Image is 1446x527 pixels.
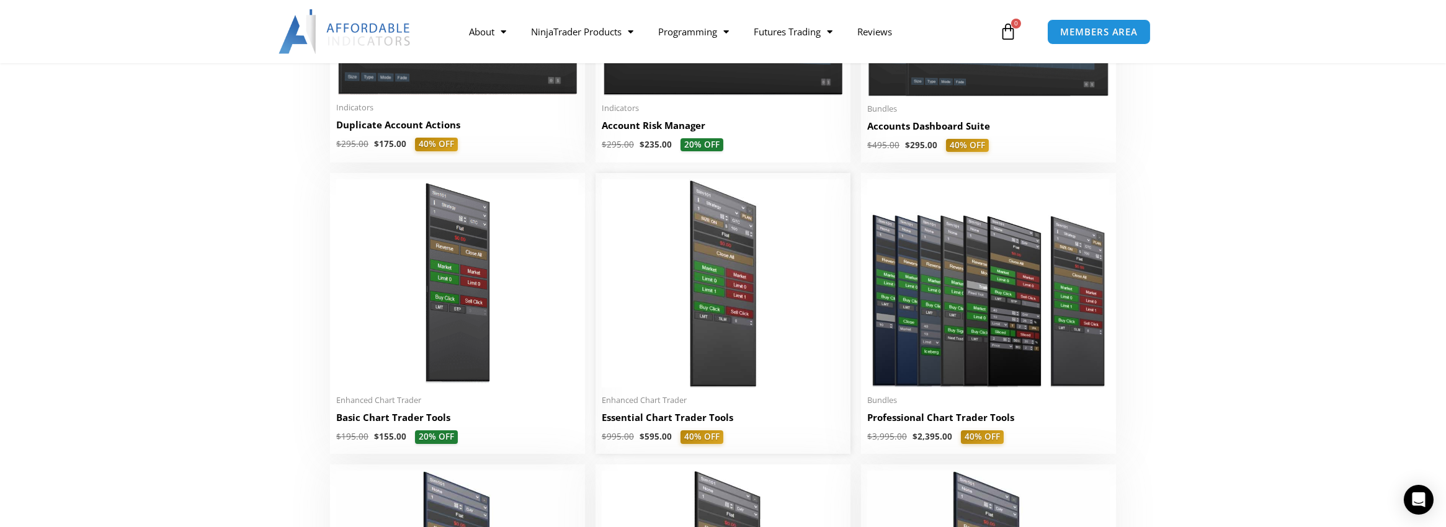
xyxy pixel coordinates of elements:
a: Futures Trading [741,17,845,46]
bdi: 155.00 [374,431,406,442]
h2: Accounts Dashboard Suite [867,120,1110,133]
span: 0 [1011,19,1021,29]
span: Enhanced Chart Trader [602,395,844,405]
a: About [457,17,519,46]
span: $ [336,138,341,149]
span: $ [867,431,872,442]
span: Indicators [602,103,844,113]
span: $ [913,431,917,442]
a: Reviews [845,17,904,46]
span: 40% OFF [415,138,458,151]
img: Essential Chart Trader Tools [602,179,844,387]
a: Accounts Dashboard Suite [867,120,1110,139]
nav: Menu [457,17,996,46]
span: Bundles [867,395,1110,405]
span: Enhanced Chart Trader [336,395,579,405]
bdi: 995.00 [602,431,634,442]
img: LogoAI | Affordable Indicators – NinjaTrader [279,9,412,54]
a: Basic Chart Trader Tools [336,411,579,430]
h2: Professional Chart Trader Tools [867,411,1110,424]
bdi: 595.00 [640,431,672,442]
span: $ [640,139,645,150]
span: 40% OFF [961,430,1004,444]
bdi: 3,995.00 [867,431,907,442]
bdi: 195.00 [336,431,368,442]
span: MEMBERS AREA [1060,27,1138,37]
img: ProfessionalToolsBundlePage [867,179,1110,387]
a: MEMBERS AREA [1047,19,1151,45]
span: Bundles [867,104,1110,114]
span: $ [374,431,379,442]
span: $ [336,431,341,442]
a: Duplicate Account Actions [336,118,579,138]
bdi: 2,395.00 [913,431,952,442]
span: $ [905,139,910,151]
h2: Essential Chart Trader Tools [602,411,844,424]
bdi: 295.00 [602,139,634,150]
h2: Duplicate Account Actions [336,118,579,131]
a: 0 [981,14,1035,50]
bdi: 235.00 [640,139,672,150]
a: NinjaTrader Products [519,17,646,46]
span: $ [640,431,645,442]
span: $ [374,138,379,149]
a: Essential Chart Trader Tools [602,411,844,430]
span: $ [602,139,607,150]
bdi: 295.00 [336,138,368,149]
span: 40% OFF [946,139,989,153]
img: BasicTools [336,179,579,387]
a: Professional Chart Trader Tools [867,411,1110,430]
span: 40% OFF [681,430,723,444]
div: Open Intercom Messenger [1404,485,1434,515]
span: 20% OFF [415,430,458,444]
span: $ [602,431,607,442]
h2: Basic Chart Trader Tools [336,411,579,424]
bdi: 175.00 [374,138,406,149]
bdi: 495.00 [867,139,899,151]
h2: Account Risk Manager [602,119,844,132]
span: $ [867,139,872,151]
bdi: 295.00 [905,139,937,151]
a: Account Risk Manager [602,119,844,138]
span: Indicators [336,102,579,113]
a: Programming [646,17,741,46]
span: 20% OFF [681,138,723,152]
